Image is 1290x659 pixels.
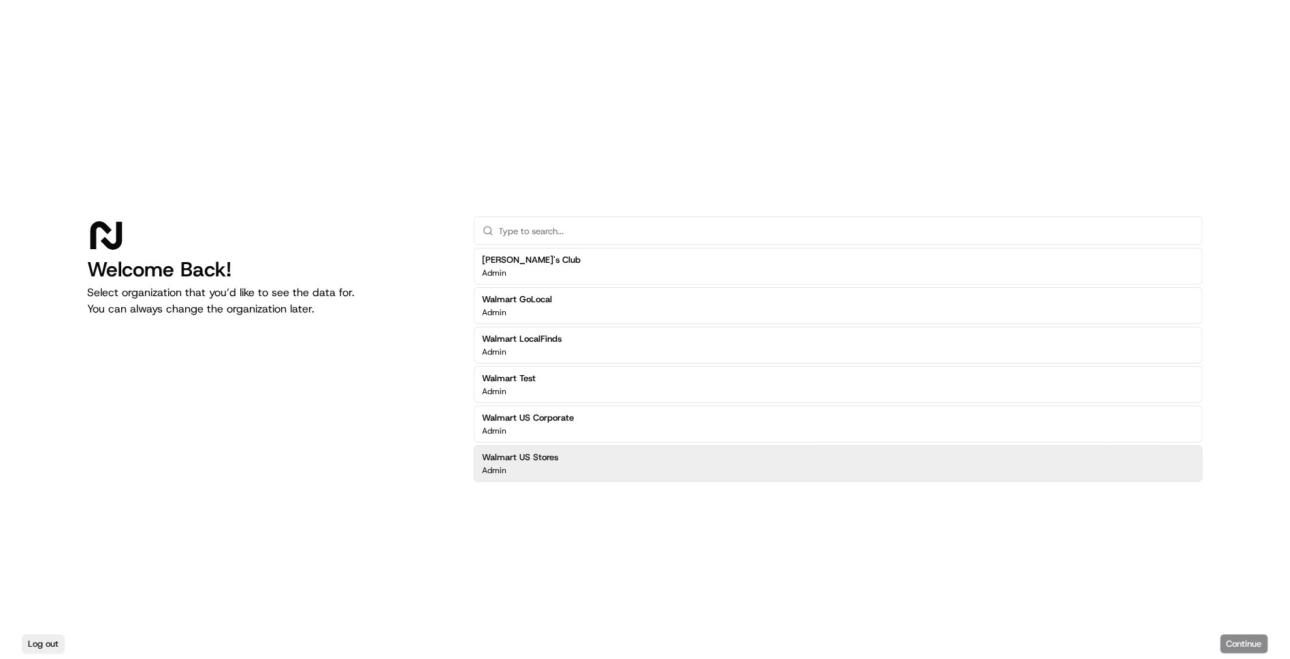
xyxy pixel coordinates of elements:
[474,245,1203,485] div: Suggestions
[483,412,575,424] h2: Walmart US Corporate
[483,268,507,278] p: Admin
[483,425,507,436] p: Admin
[22,634,65,654] button: Log out
[483,465,507,476] p: Admin
[483,451,559,464] h2: Walmart US Stores
[87,257,452,282] h1: Welcome Back!
[483,293,553,306] h2: Walmart GoLocal
[483,372,536,385] h2: Walmart Test
[483,347,507,357] p: Admin
[483,386,507,397] p: Admin
[483,307,507,318] p: Admin
[483,254,581,266] h2: [PERSON_NAME]'s Club
[499,217,1194,244] input: Type to search...
[483,333,562,345] h2: Walmart LocalFinds
[87,285,452,317] p: Select organization that you’d like to see the data for. You can always change the organization l...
